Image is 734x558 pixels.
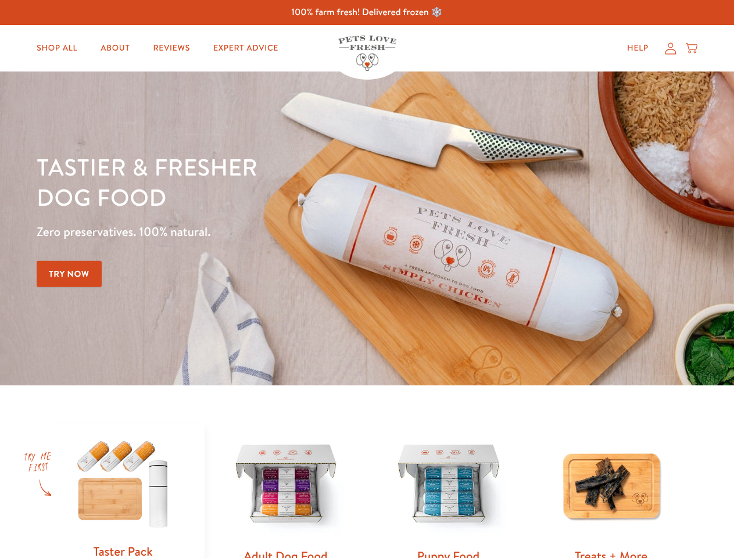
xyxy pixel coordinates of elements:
a: Help [618,37,658,60]
a: Reviews [144,37,199,60]
a: About [91,37,139,60]
a: Try Now [37,261,102,287]
h1: Tastier & fresher dog food [37,152,477,212]
p: Zero preservatives. 100% natural. [37,221,477,242]
img: Pets Love Fresh [338,35,396,71]
a: Expert Advice [204,37,288,60]
a: Shop All [27,37,87,60]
